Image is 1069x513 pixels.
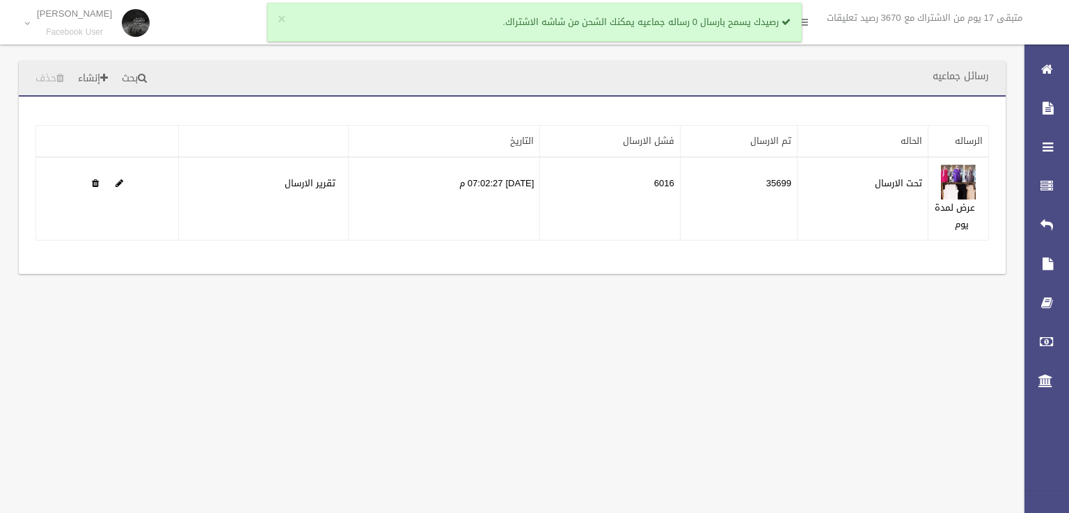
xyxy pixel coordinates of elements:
[37,8,112,19] p: [PERSON_NAME]
[623,132,674,149] a: فشل الارسال
[750,132,791,149] a: تم الارسال
[510,132,534,149] a: التاريخ
[797,126,928,158] th: الحاله
[116,66,152,92] a: بحث
[37,27,112,38] small: Facebook User
[941,165,976,199] img: 638905365831780553.jpeg
[267,3,802,42] div: رصيدك يسمح بارسال 0 رساله جماعيه يمكنك الشحن من شاشه الاشتراك.
[116,174,123,192] a: Edit
[875,175,922,192] label: تحت الارسال
[285,174,335,192] a: تقرير الارسال
[540,157,680,241] td: 6016
[928,126,989,158] th: الرساله
[348,157,540,241] td: [DATE] 07:02:27 م
[935,199,975,233] a: عرض لمدة يوم
[916,63,1006,90] header: رسائل جماعيه
[278,13,285,26] button: ×
[941,174,976,192] a: Edit
[680,157,797,241] td: 35699
[72,66,113,92] a: إنشاء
